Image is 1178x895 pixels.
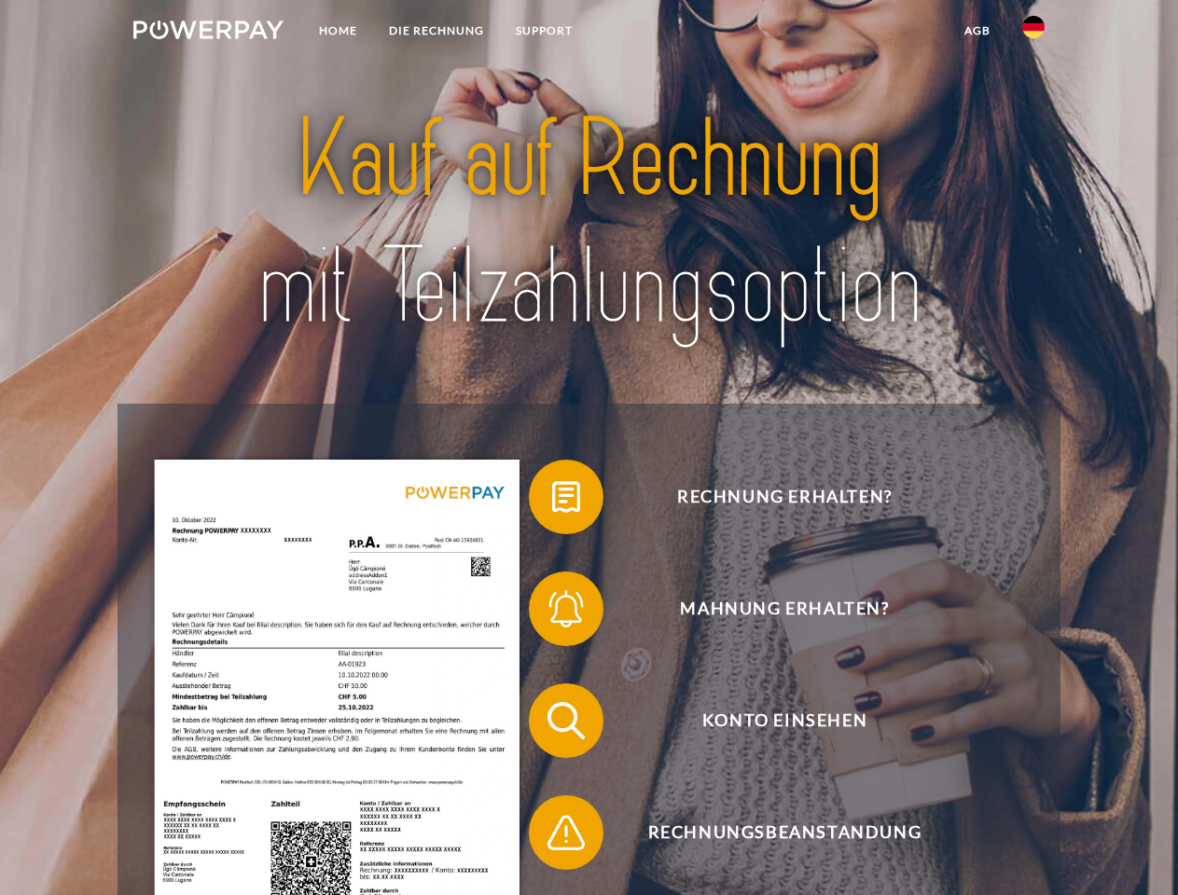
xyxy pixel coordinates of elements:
button: Konto einsehen [529,683,1014,758]
button: Mahnung erhalten? [529,571,1014,646]
img: qb_search.svg [543,697,589,744]
img: qb_bill.svg [543,474,589,520]
img: title-powerpay_de.svg [178,89,1000,357]
span: Rechnung erhalten? [556,460,1013,534]
a: agb [949,14,1006,48]
span: Rechnungsbeanstandung [556,795,1013,870]
a: Home [303,14,373,48]
span: Mahnung erhalten? [556,571,1013,646]
a: SUPPORT [500,14,589,48]
img: de [1022,16,1045,38]
img: logo-powerpay-white.svg [133,21,284,39]
img: qb_warning.svg [543,809,589,856]
img: qb_bell.svg [543,585,589,632]
button: Rechnung erhalten? [529,460,1014,534]
button: Rechnungsbeanstandung [529,795,1014,870]
a: DIE RECHNUNG [373,14,500,48]
span: Konto einsehen [556,683,1013,758]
